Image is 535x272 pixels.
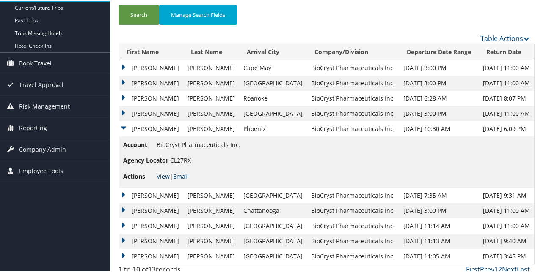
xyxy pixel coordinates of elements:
td: [PERSON_NAME] [183,60,239,75]
td: [DATE] 3:45 PM [479,248,534,263]
td: [DATE] 6:28 AM [399,90,479,105]
td: BioCryst Pharmaceuticals Inc. [307,187,399,202]
td: BioCryst Pharmaceuticals Inc. [307,248,399,263]
td: [GEOGRAPHIC_DATA] [239,248,307,263]
td: BioCryst Pharmaceuticals Inc. [307,202,399,218]
td: [PERSON_NAME] [119,218,183,233]
td: [DATE] 11:00 AM [479,218,534,233]
button: Manage Search Fields [159,4,237,24]
span: Risk Management [19,95,70,116]
td: [PERSON_NAME] [183,187,239,202]
td: [GEOGRAPHIC_DATA] [239,233,307,248]
td: BioCryst Pharmaceuticals Inc. [307,120,399,136]
td: [PERSON_NAME] [119,90,183,105]
td: BioCryst Pharmaceuticals Inc. [307,218,399,233]
th: Company/Division [307,43,399,60]
td: [DATE] 11:14 AM [399,218,479,233]
td: [PERSON_NAME] [183,218,239,233]
td: [PERSON_NAME] [119,187,183,202]
span: BioCryst Pharmaceuticals Inc. [157,140,240,148]
span: Employee Tools [19,160,63,181]
td: [DATE] 11:00 AM [479,75,534,90]
th: First Name: activate to sort column ascending [119,43,183,60]
th: Arrival City: activate to sort column ascending [239,43,307,60]
span: Account [123,139,155,149]
td: Phoenix [239,120,307,136]
td: [PERSON_NAME] [119,233,183,248]
td: [DATE] 9:40 AM [479,233,534,248]
td: [DATE] 10:30 AM [399,120,479,136]
td: [DATE] 9:31 AM [479,187,534,202]
td: BioCryst Pharmaceuticals Inc. [307,90,399,105]
td: [PERSON_NAME] [183,90,239,105]
td: [DATE] 3:00 PM [399,202,479,218]
td: [GEOGRAPHIC_DATA] [239,187,307,202]
span: Agency Locator [123,155,168,164]
td: [PERSON_NAME] [183,120,239,136]
td: [PERSON_NAME] [119,120,183,136]
a: View [157,171,170,180]
th: Last Name: activate to sort column ascending [183,43,239,60]
td: [PERSON_NAME] [183,105,239,120]
td: BioCryst Pharmaceuticals Inc. [307,233,399,248]
a: Email [173,171,189,180]
button: Search [119,4,159,24]
td: [DATE] 11:00 AM [479,202,534,218]
th: Departure Date Range: activate to sort column ascending [399,43,479,60]
td: BioCryst Pharmaceuticals Inc. [307,105,399,120]
td: Cape May [239,60,307,75]
td: [DATE] 11:13 AM [399,233,479,248]
td: [DATE] 7:35 AM [399,187,479,202]
td: [PERSON_NAME] [119,75,183,90]
td: [GEOGRAPHIC_DATA] [239,218,307,233]
th: Return Date: activate to sort column ascending [479,43,534,60]
span: | [157,171,189,180]
td: [PERSON_NAME] [183,202,239,218]
td: [DATE] 8:07 PM [479,90,534,105]
td: Chattanooga [239,202,307,218]
td: [PERSON_NAME] [183,248,239,263]
td: Roanoke [239,90,307,105]
a: Table Actions [480,33,530,42]
td: [PERSON_NAME] [119,202,183,218]
td: [PERSON_NAME] [183,233,239,248]
td: [PERSON_NAME] [119,60,183,75]
td: [DATE] 3:00 PM [399,105,479,120]
td: [DATE] 6:09 PM [479,120,534,136]
span: CL27RX [170,155,191,163]
td: [DATE] 11:05 AM [399,248,479,263]
td: [DATE] 3:00 PM [399,75,479,90]
span: Book Travel [19,52,52,73]
td: [DATE] 3:00 PM [399,60,479,75]
td: [DATE] 11:00 AM [479,60,534,75]
td: [GEOGRAPHIC_DATA] [239,105,307,120]
span: Company Admin [19,138,66,159]
td: BioCryst Pharmaceuticals Inc. [307,60,399,75]
span: Travel Approval [19,73,63,95]
span: Actions [123,171,155,180]
td: [GEOGRAPHIC_DATA] [239,75,307,90]
td: BioCryst Pharmaceuticals Inc. [307,75,399,90]
td: [DATE] 11:00 AM [479,105,534,120]
td: [PERSON_NAME] [119,248,183,263]
td: [PERSON_NAME] [119,105,183,120]
span: Reporting [19,117,47,138]
td: [PERSON_NAME] [183,75,239,90]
